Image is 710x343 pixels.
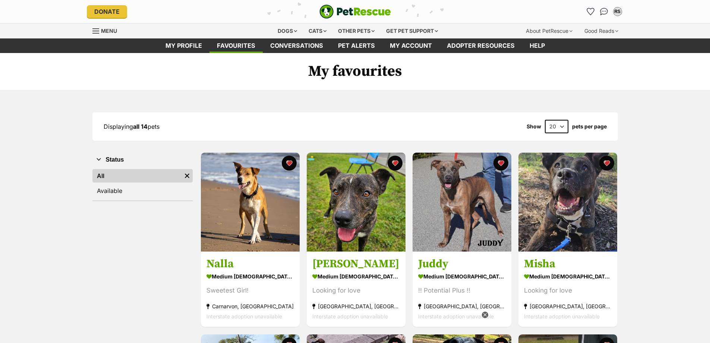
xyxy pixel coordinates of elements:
[572,124,607,130] label: pets per page
[521,24,578,38] div: About PetRescue
[439,38,522,53] a: Adopter resources
[92,169,182,183] a: All
[518,252,617,327] a: Misha medium [DEMOGRAPHIC_DATA] Dog Looking for love [GEOGRAPHIC_DATA], [GEOGRAPHIC_DATA] Interst...
[612,6,624,18] button: My account
[319,4,391,19] img: logo-e224e6f780fb5917bec1dbf3a21bbac754714ae5b6737aabdf751b685950b380.svg
[312,257,400,271] h3: [PERSON_NAME]
[92,24,122,37] a: Menu
[527,124,541,130] span: Show
[388,156,403,171] button: favourite
[331,38,382,53] a: Pet alerts
[158,38,209,53] a: My profile
[413,252,511,327] a: Juddy medium [DEMOGRAPHIC_DATA] Dog !! Potential Plus !! [GEOGRAPHIC_DATA], [GEOGRAPHIC_DATA] Int...
[524,286,612,296] div: Looking for love
[312,286,400,296] div: Looking for love
[87,5,127,18] a: Donate
[522,38,552,53] a: Help
[307,153,406,252] img: Arlo
[518,153,617,252] img: Misha
[312,302,400,312] div: [GEOGRAPHIC_DATA], [GEOGRAPHIC_DATA]
[319,4,391,19] a: PetRescue
[206,286,294,296] div: Sweetest Girl!
[585,6,624,18] ul: Account quick links
[104,123,160,130] span: Displaying pets
[524,314,600,320] span: Interstate adoption unavailable
[282,156,297,171] button: favourite
[272,24,302,38] div: Dogs
[92,155,193,165] button: Status
[418,286,506,296] div: !! Potential Plus !!
[614,8,621,15] div: RS
[182,169,193,183] a: Remove filter
[585,6,597,18] a: Favourites
[413,153,511,252] img: Juddy
[201,252,300,327] a: Nalla medium [DEMOGRAPHIC_DATA] Dog Sweetest Girl! Carnarvon, [GEOGRAPHIC_DATA] Interstate adopti...
[493,156,508,171] button: favourite
[418,314,494,320] span: Interstate adoption unavailable
[209,38,263,53] a: Favourites
[333,24,380,38] div: Other pets
[418,271,506,282] div: medium [DEMOGRAPHIC_DATA] Dog
[303,24,332,38] div: Cats
[598,6,610,18] a: Conversations
[418,257,506,271] h3: Juddy
[206,271,294,282] div: medium [DEMOGRAPHIC_DATA] Dog
[206,257,294,271] h3: Nalla
[524,302,612,312] div: [GEOGRAPHIC_DATA], [GEOGRAPHIC_DATA]
[600,8,608,15] img: chat-41dd97257d64d25036548639549fe6c8038ab92f7586957e7f3b1b290dea8141.svg
[101,28,117,34] span: Menu
[599,156,614,171] button: favourite
[206,302,294,312] div: Carnarvon, [GEOGRAPHIC_DATA]
[524,257,612,271] h3: Misha
[382,38,439,53] a: My account
[524,271,612,282] div: medium [DEMOGRAPHIC_DATA] Dog
[579,24,624,38] div: Good Reads
[312,271,400,282] div: medium [DEMOGRAPHIC_DATA] Dog
[418,302,506,312] div: [GEOGRAPHIC_DATA], [GEOGRAPHIC_DATA]
[133,123,148,130] strong: all 14
[92,184,193,197] a: Available
[206,314,282,320] span: Interstate adoption unavailable
[307,252,406,327] a: [PERSON_NAME] medium [DEMOGRAPHIC_DATA] Dog Looking for love [GEOGRAPHIC_DATA], [GEOGRAPHIC_DATA]...
[92,168,193,200] div: Status
[381,24,443,38] div: Get pet support
[201,153,300,252] img: Nalla
[263,38,331,53] a: conversations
